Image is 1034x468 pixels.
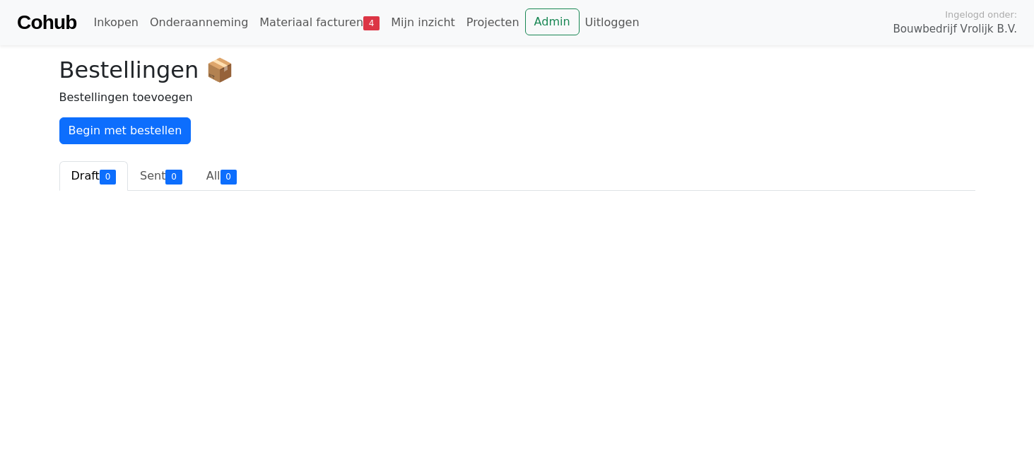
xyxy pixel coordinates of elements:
a: Projecten [461,8,525,37]
a: Sent0 [128,161,194,191]
div: 0 [165,170,182,184]
a: Inkopen [88,8,143,37]
div: 0 [100,170,116,184]
a: Materiaal facturen4 [254,8,385,37]
a: All0 [194,161,249,191]
span: 4 [363,16,380,30]
a: Admin [525,8,580,35]
p: Bestellingen toevoegen [59,89,975,106]
span: Ingelogd onder: [945,8,1017,21]
a: Cohub [17,6,76,40]
a: Draft0 [59,161,129,191]
a: Mijn inzicht [385,8,461,37]
a: Uitloggen [580,8,645,37]
a: Onderaanneming [144,8,254,37]
a: Begin met bestellen [59,117,192,144]
div: 0 [221,170,237,184]
span: Bouwbedrijf Vrolijk B.V. [893,21,1017,37]
h2: Bestellingen 📦 [59,57,975,83]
